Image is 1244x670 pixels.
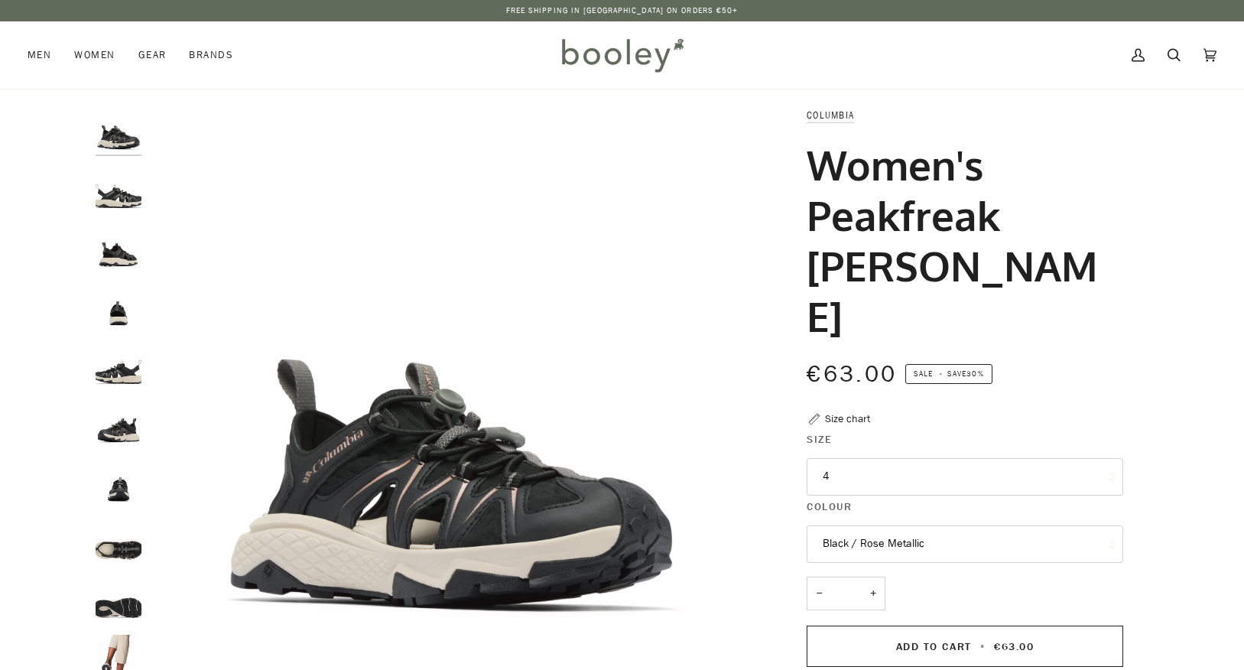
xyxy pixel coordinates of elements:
[96,283,141,329] img: Columbia Women's Peakfreak Roam Sandal Back / Rose Metallic - Booley Galway
[807,458,1123,496] button: 4
[96,518,141,564] img: Columbia Women's Peakfreak Roam Sandal Back / Rose Metallic - Booley Galway
[807,109,854,122] a: Columbia
[896,639,972,654] span: Add to Cart
[96,107,141,153] img: Columbia Women's Peakfreak Roam Sandal Back / Rose Metallic - Booley Galway
[966,368,983,379] span: 30%
[96,576,141,622] img: Columbia Women's Peakfreak Roam Sandal Back / Rose Metallic - Booley Galway
[138,47,167,63] span: Gear
[807,525,1123,563] button: Black / Rose Metallic
[807,431,832,447] span: Size
[74,47,115,63] span: Women
[177,21,245,89] a: Brands
[825,411,870,427] div: Size chart
[807,359,897,390] span: €63.00
[807,139,1112,342] h1: Women's Peakfreak [PERSON_NAME]
[807,577,885,611] input: Quantity
[189,47,233,63] span: Brands
[96,166,141,212] img: Columbia Women's Peakfreak Roam Sandal Back / Rose Metallic - Booley Galway
[96,459,141,505] img: Columbia Women's Peakfreak Roam Sandal Back / Rose Metallic - Booley Galway
[861,577,885,611] button: +
[905,364,992,384] span: Save
[807,577,831,611] button: −
[96,400,141,446] img: Columbia Women's Peakfreak Roam Sandal Back / Rose Metallic - Booley Galway
[914,368,933,379] span: Sale
[96,342,141,388] img: Columbia Women's Peakfreak Roam Sandal Back / Rose Metallic - Booley Galway
[96,224,141,270] img: Columbia Women's Peakfreak Roam Sandal Back / Rose Metallic - Booley Galway
[976,639,990,654] span: •
[506,5,739,17] p: Free Shipping in [GEOGRAPHIC_DATA] on Orders €50+
[994,639,1034,654] span: €63.00
[555,33,689,77] img: Booley
[935,368,947,379] em: •
[807,626,1123,667] button: Add to Cart • €63.00
[28,21,63,89] a: Men
[63,21,126,89] a: Women
[28,47,51,63] span: Men
[127,21,178,89] a: Gear
[807,499,852,515] span: Colour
